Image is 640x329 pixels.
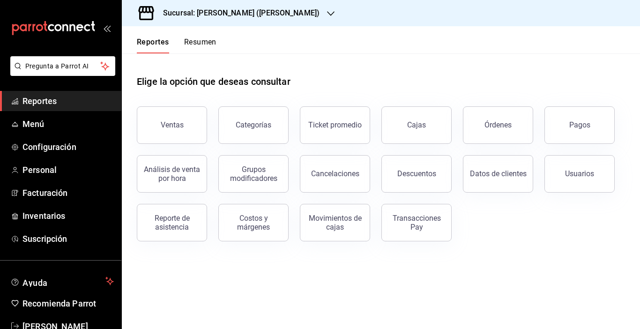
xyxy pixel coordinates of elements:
[161,120,184,129] div: Ventas
[156,7,320,19] h3: Sucursal: [PERSON_NAME] ([PERSON_NAME])
[387,214,446,232] div: Transacciones Pay
[224,165,283,183] div: Grupos modificadores
[306,214,364,232] div: Movimientos de cajas
[137,75,290,89] h1: Elige la opción que deseas consultar
[103,24,111,32] button: open_drawer_menu
[544,155,615,193] button: Usuarios
[22,164,114,176] span: Personal
[22,141,114,153] span: Configuración
[407,120,426,131] div: Cajas
[22,276,102,287] span: Ayuda
[236,120,271,129] div: Categorías
[381,155,452,193] button: Descuentos
[143,165,201,183] div: Análisis de venta por hora
[137,37,216,53] div: navigation tabs
[381,106,452,144] a: Cajas
[484,120,512,129] div: Órdenes
[184,37,216,53] button: Resumen
[300,204,370,241] button: Movimientos de cajas
[22,209,114,222] span: Inventarios
[565,169,594,178] div: Usuarios
[22,297,114,310] span: Recomienda Parrot
[22,187,114,199] span: Facturación
[300,155,370,193] button: Cancelaciones
[22,232,114,245] span: Suscripción
[137,204,207,241] button: Reporte de asistencia
[381,204,452,241] button: Transacciones Pay
[10,56,115,76] button: Pregunta a Parrot AI
[7,68,115,78] a: Pregunta a Parrot AI
[218,106,289,144] button: Categorías
[300,106,370,144] button: Ticket promedio
[25,61,101,71] span: Pregunta a Parrot AI
[544,106,615,144] button: Pagos
[137,155,207,193] button: Análisis de venta por hora
[397,169,436,178] div: Descuentos
[463,155,533,193] button: Datos de clientes
[143,214,201,232] div: Reporte de asistencia
[218,155,289,193] button: Grupos modificadores
[137,37,169,53] button: Reportes
[569,120,590,129] div: Pagos
[308,120,362,129] div: Ticket promedio
[311,169,359,178] div: Cancelaciones
[137,106,207,144] button: Ventas
[22,118,114,130] span: Menú
[224,214,283,232] div: Costos y márgenes
[463,106,533,144] button: Órdenes
[470,169,527,178] div: Datos de clientes
[218,204,289,241] button: Costos y márgenes
[22,95,114,107] span: Reportes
